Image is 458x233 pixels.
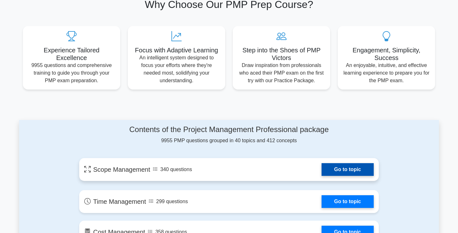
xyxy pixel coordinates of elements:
[343,46,430,62] h5: Engagement, Simplicity, Success
[238,62,325,84] p: Draw inspiration from professionals who aced their PMP exam on the first try with our Practice Pa...
[79,125,379,144] div: 9955 PMP questions grouped in 40 topics and 412 concepts
[343,62,430,84] p: An enjoyable, intuitive, and effective learning experience to prepare you for the PMP exam.
[322,195,374,208] a: Go to topic
[133,54,220,84] p: An intelligent system designed to focus your efforts where they're needed most, solidifying your ...
[322,163,374,176] a: Go to topic
[133,46,220,54] h5: Focus with Adaptive Learning
[238,46,325,62] h5: Step into the Shoes of PMP Victors
[79,125,379,134] h4: Contents of the Project Management Professional package
[28,46,115,62] h5: Experience Tailored Excellence
[28,62,115,84] p: 9955 questions and comprehensive training to guide you through your PMP exam preparation.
